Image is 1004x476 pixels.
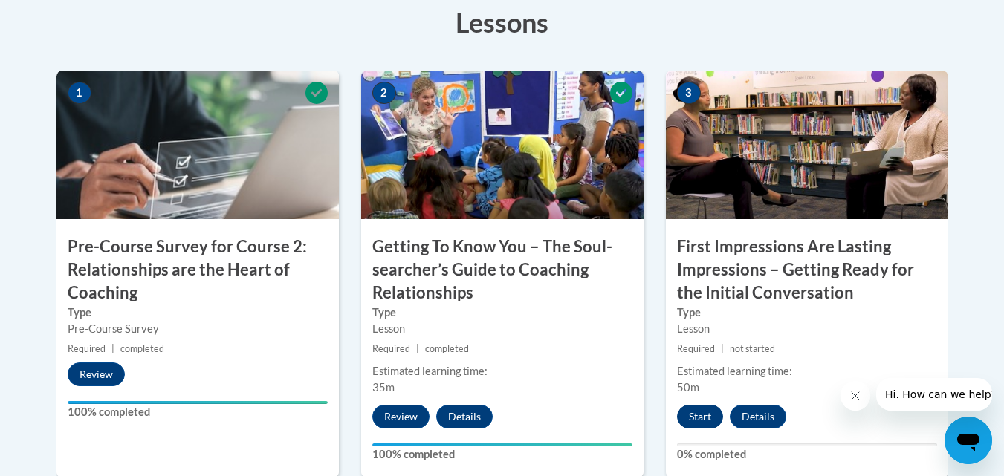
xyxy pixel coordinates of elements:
[111,343,114,354] span: |
[666,235,948,304] h3: First Impressions Are Lasting Impressions – Getting Ready for the Initial Conversation
[68,321,328,337] div: Pre-Course Survey
[372,363,632,379] div: Estimated learning time:
[68,304,328,321] label: Type
[436,405,493,428] button: Details
[677,405,723,428] button: Start
[677,446,937,463] label: 0% completed
[425,343,469,354] span: completed
[68,343,106,354] span: Required
[730,405,786,428] button: Details
[372,381,395,394] span: 35m
[677,304,937,321] label: Type
[68,404,328,420] label: 100% completed
[68,362,125,386] button: Review
[666,71,948,219] img: Course Image
[416,343,419,354] span: |
[68,82,91,104] span: 1
[677,363,937,379] div: Estimated learning time:
[876,378,992,411] iframe: Message from company
[56,235,339,304] h3: Pre-Course Survey for Course 2: Relationships are the Heart of Coaching
[677,381,699,394] span: 50m
[372,443,632,446] div: Your progress
[372,304,632,321] label: Type
[361,235,644,304] h3: Getting To Know You – The Soul-searcher’s Guide to Coaching Relationships
[841,381,870,411] iframe: Close message
[372,446,632,463] label: 100% completed
[56,71,339,219] img: Course Image
[372,82,396,104] span: 2
[56,4,948,41] h3: Lessons
[120,343,164,354] span: completed
[68,401,328,404] div: Your progress
[730,343,775,354] span: not started
[677,82,701,104] span: 3
[721,343,724,354] span: |
[372,321,632,337] div: Lesson
[9,10,120,22] span: Hi. How can we help?
[677,321,937,337] div: Lesson
[372,405,430,428] button: Review
[945,417,992,464] iframe: Button to launch messaging window
[372,343,410,354] span: Required
[677,343,715,354] span: Required
[361,71,644,219] img: Course Image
